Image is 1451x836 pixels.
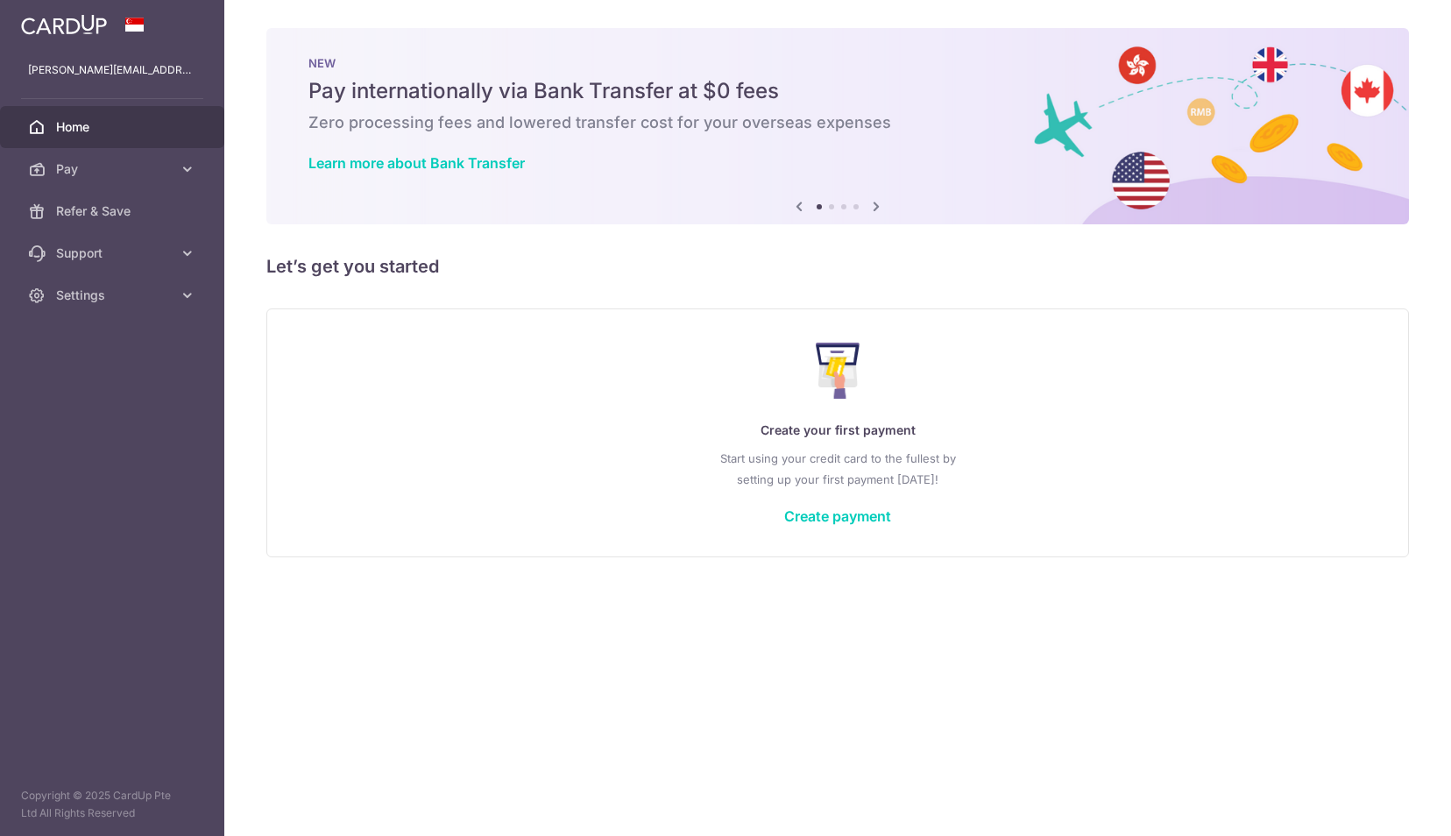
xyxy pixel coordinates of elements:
p: NEW [308,56,1367,70]
img: Make Payment [816,343,860,399]
h5: Pay internationally via Bank Transfer at $0 fees [308,77,1367,105]
a: Learn more about Bank Transfer [308,154,525,172]
span: Settings [56,287,172,304]
h5: Let’s get you started [266,252,1409,280]
h6: Zero processing fees and lowered transfer cost for your overseas expenses [308,112,1367,133]
img: CardUp [21,14,107,35]
img: Bank transfer banner [266,28,1409,224]
span: Home [56,118,172,136]
p: [PERSON_NAME][EMAIL_ADDRESS][PERSON_NAME][DOMAIN_NAME] [28,61,196,79]
span: Support [56,244,172,262]
p: Create your first payment [302,420,1373,441]
p: Start using your credit card to the fullest by setting up your first payment [DATE]! [302,448,1373,490]
span: Refer & Save [56,202,172,220]
span: Pay [56,160,172,178]
a: Create payment [784,507,891,525]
